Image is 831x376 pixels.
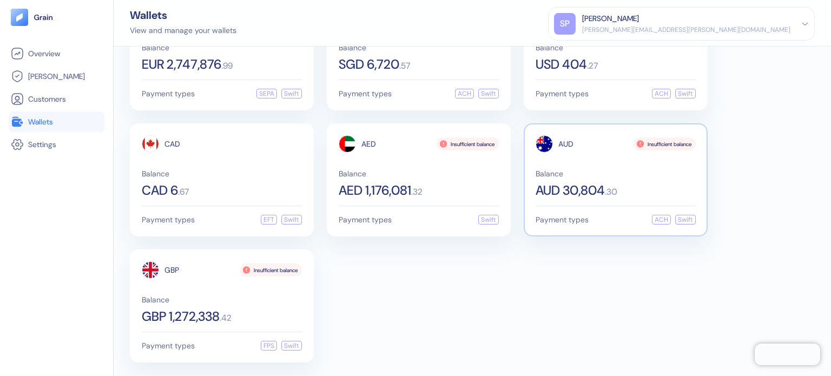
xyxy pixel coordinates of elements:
div: Swift [675,89,696,98]
a: Overview [11,47,102,60]
span: . 27 [587,62,598,70]
span: GBP 1,272,338 [142,310,220,323]
span: Overview [28,48,60,59]
div: Swift [675,215,696,225]
span: AED [361,140,376,148]
div: SEPA [256,89,277,98]
div: Swift [281,341,302,351]
img: logo-tablet-V2.svg [11,9,28,26]
span: USD 404 [536,58,587,71]
div: [PERSON_NAME] [582,13,639,24]
span: Payment types [536,90,589,97]
div: ACH [652,89,671,98]
span: Balance [142,44,302,51]
div: ACH [455,89,474,98]
span: AED 1,176,081 [339,184,411,197]
div: Insufficient balance [437,137,499,150]
span: [PERSON_NAME] [28,71,85,82]
a: [PERSON_NAME] [11,70,102,83]
span: . 42 [220,314,232,322]
a: Wallets [11,115,102,128]
a: Customers [11,93,102,105]
span: Settings [28,139,56,150]
span: Wallets [28,116,53,127]
span: . 57 [399,62,410,70]
div: SP [554,13,576,35]
div: EFT [261,215,277,225]
div: Insufficient balance [240,263,302,276]
div: Wallets [130,10,236,21]
span: Balance [142,296,302,304]
div: View and manage your wallets [130,25,236,36]
span: AUD 30,804 [536,184,605,197]
span: Payment types [339,216,392,223]
span: CAD 6 [142,184,178,197]
span: SGD 6,720 [339,58,399,71]
span: CAD [164,140,180,148]
span: Balance [536,44,696,51]
div: [PERSON_NAME][EMAIL_ADDRESS][PERSON_NAME][DOMAIN_NAME] [582,25,790,35]
span: Payment types [339,90,392,97]
div: Swift [478,215,499,225]
span: EUR 2,747,876 [142,58,221,71]
span: Balance [339,44,499,51]
span: Payment types [536,216,589,223]
span: . 67 [178,188,189,196]
span: . 30 [605,188,617,196]
span: Balance [536,170,696,177]
span: Customers [28,94,66,104]
span: Payment types [142,90,195,97]
div: ACH [652,215,671,225]
span: . 99 [221,62,233,70]
div: Swift [478,89,499,98]
span: . 32 [411,188,423,196]
div: Swift [281,215,302,225]
div: FPS [261,341,277,351]
div: Insufficient balance [634,137,696,150]
img: logo [34,14,54,21]
div: Swift [281,89,302,98]
span: GBP [164,266,179,274]
span: Payment types [142,342,195,349]
iframe: Chatra live chat [755,344,820,365]
span: Payment types [142,216,195,223]
span: Balance [142,170,302,177]
span: AUD [558,140,573,148]
span: Balance [339,170,499,177]
a: Settings [11,138,102,151]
